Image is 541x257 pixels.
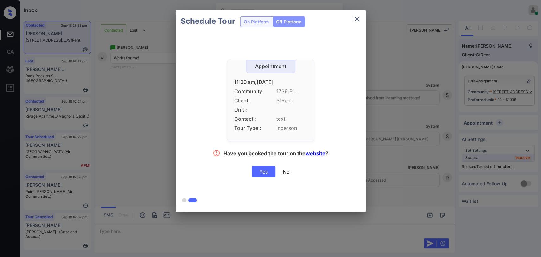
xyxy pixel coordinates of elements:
span: Client : [234,98,263,104]
div: 11:00 am,[DATE] [234,79,307,85]
span: 1739 Pi... [276,88,307,94]
span: Tour Type : [234,125,263,131]
h2: Schedule Tour [176,10,240,32]
button: close [351,13,363,25]
span: Community : [234,88,263,94]
span: Contact : [234,116,263,122]
span: SfRent [276,98,307,104]
a: website [306,150,325,157]
span: inperson [276,125,307,131]
span: Unit : [234,107,263,113]
div: Appointment [246,63,295,69]
div: No [283,169,290,175]
div: Yes [252,166,275,177]
span: text [276,116,307,122]
div: Have you booked the tour on the ? [223,150,328,158]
